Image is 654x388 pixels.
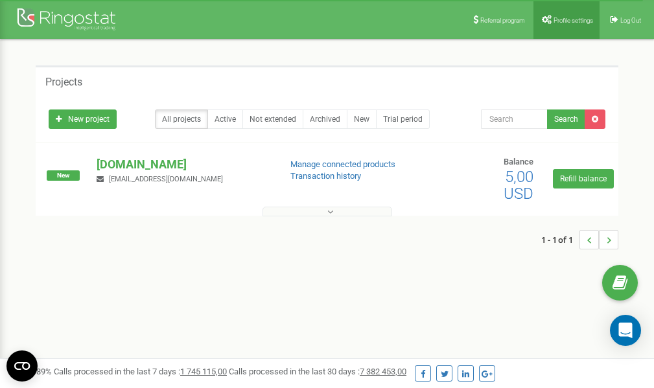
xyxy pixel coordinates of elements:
a: Refill balance [553,169,614,188]
button: Open CMP widget [6,350,38,382]
nav: ... [541,217,618,262]
a: All projects [155,109,208,129]
a: Manage connected products [290,159,395,169]
u: 1 745 115,00 [180,367,227,376]
span: New [47,170,80,181]
a: Active [207,109,243,129]
u: 7 382 453,00 [360,367,406,376]
h5: Projects [45,76,82,88]
p: [DOMAIN_NAME] [97,156,269,173]
a: Archived [303,109,347,129]
a: New [347,109,377,129]
a: Trial period [376,109,430,129]
span: Balance [504,157,533,166]
div: Open Intercom Messenger [610,315,641,346]
span: Calls processed in the last 30 days : [229,367,406,376]
input: Search [481,109,548,129]
a: Not extended [242,109,303,129]
span: [EMAIL_ADDRESS][DOMAIN_NAME] [109,175,223,183]
span: 1 - 1 of 1 [541,230,579,249]
span: Calls processed in the last 7 days : [54,367,227,376]
span: Profile settings [554,17,593,24]
span: Referral program [480,17,525,24]
a: Transaction history [290,171,361,181]
a: New project [49,109,117,129]
button: Search [547,109,585,129]
span: Log Out [620,17,641,24]
span: 5,00 USD [504,168,533,203]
